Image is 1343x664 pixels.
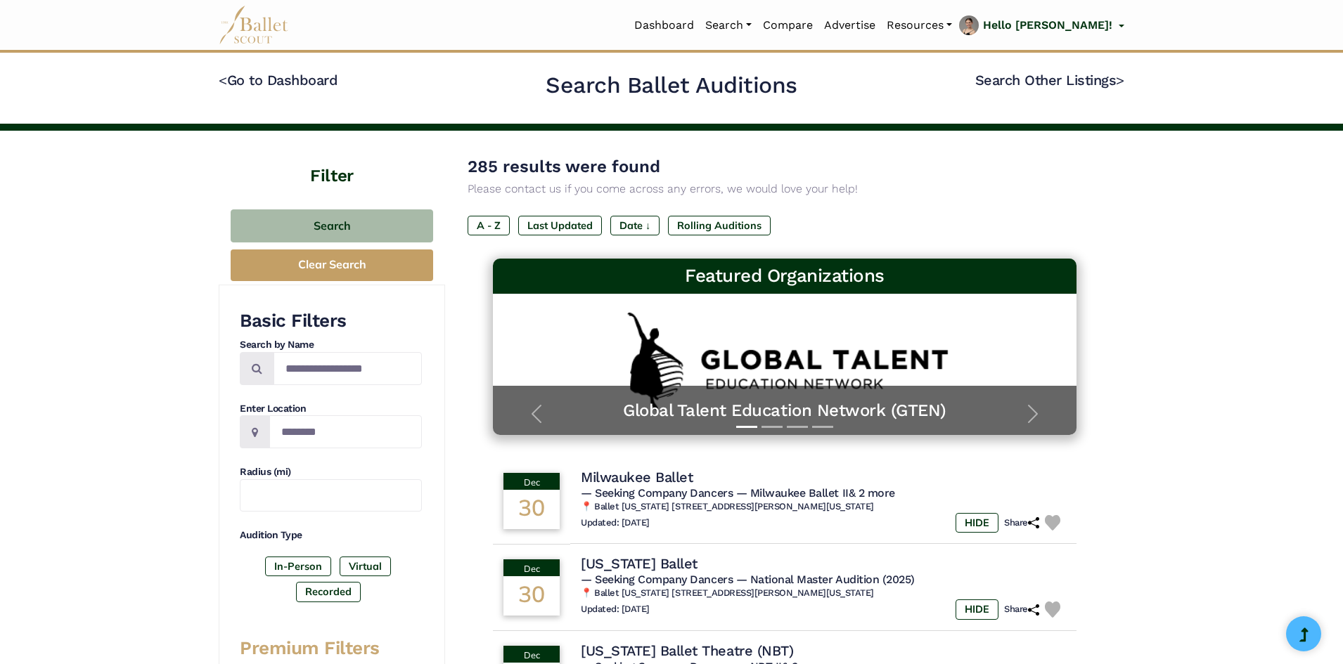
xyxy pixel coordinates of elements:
label: Recorded [296,582,361,601]
button: Search [231,209,433,242]
code: > [1116,71,1124,89]
h6: 📍 Ballet [US_STATE] [STREET_ADDRESS][PERSON_NAME][US_STATE] [581,501,1066,513]
p: Hello [PERSON_NAME]! [983,16,1112,34]
label: Rolling Auditions [668,216,771,235]
h6: Updated: [DATE] [581,517,650,529]
a: Search Other Listings> [975,72,1124,89]
a: Resources [881,11,958,40]
label: A - Z [468,216,510,235]
p: Please contact us if you come across any errors, we would love your help! [468,180,1102,198]
h6: Share [1004,517,1039,529]
input: Location [269,415,422,448]
code: < [219,71,227,89]
h4: [US_STATE] Ballet [581,554,698,573]
span: — Milwaukee Ballet II [736,486,895,500]
h6: Updated: [DATE] [581,604,650,616]
a: Dashboard [629,11,700,40]
label: HIDE [956,513,998,533]
button: Slide 3 [787,419,808,435]
button: Slide 2 [762,419,783,435]
h3: Basic Filters [240,309,422,333]
img: profile picture [959,15,979,40]
h6: Share [1004,604,1039,616]
span: 285 results were found [468,157,660,176]
h4: Milwaukee Ballet [581,468,693,486]
button: Slide 4 [812,419,833,435]
h4: [US_STATE] Ballet Theatre (NBT) [581,642,793,660]
h2: Search Ballet Auditions [546,71,797,100]
label: Last Updated [518,216,602,235]
a: <Go to Dashboard [219,72,338,89]
a: Compare [757,11,818,40]
h3: Premium Filters [240,637,422,660]
a: profile picture Hello [PERSON_NAME]! [958,14,1124,37]
a: Advertise [818,11,881,40]
span: — Seeking Company Dancers [581,573,733,586]
button: Clear Search [231,249,433,281]
div: 30 [503,576,560,616]
div: Dec [503,473,560,490]
h4: Filter [219,131,445,188]
a: Global Talent Education Network (GTEN) [507,400,1062,422]
h3: Featured Organizations [504,264,1065,288]
label: HIDE [956,599,998,619]
h4: Enter Location [240,402,422,416]
h4: Search by Name [240,338,422,352]
span: — Seeking Company Dancers [581,486,733,500]
span: — National Master Audition (2025) [736,573,915,586]
div: Dec [503,559,560,576]
h6: 📍 Ballet [US_STATE] [STREET_ADDRESS][PERSON_NAME][US_STATE] [581,587,1066,599]
div: 30 [503,490,560,529]
div: Dec [503,646,560,663]
label: In-Person [265,556,331,576]
h4: Radius (mi) [240,465,422,479]
a: Search [700,11,757,40]
a: & 2 more [849,486,895,500]
button: Slide 1 [736,419,757,435]
label: Date ↓ [610,216,660,235]
h4: Audition Type [240,528,422,542]
input: Search by names... [274,352,422,385]
label: Virtual [340,556,391,576]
